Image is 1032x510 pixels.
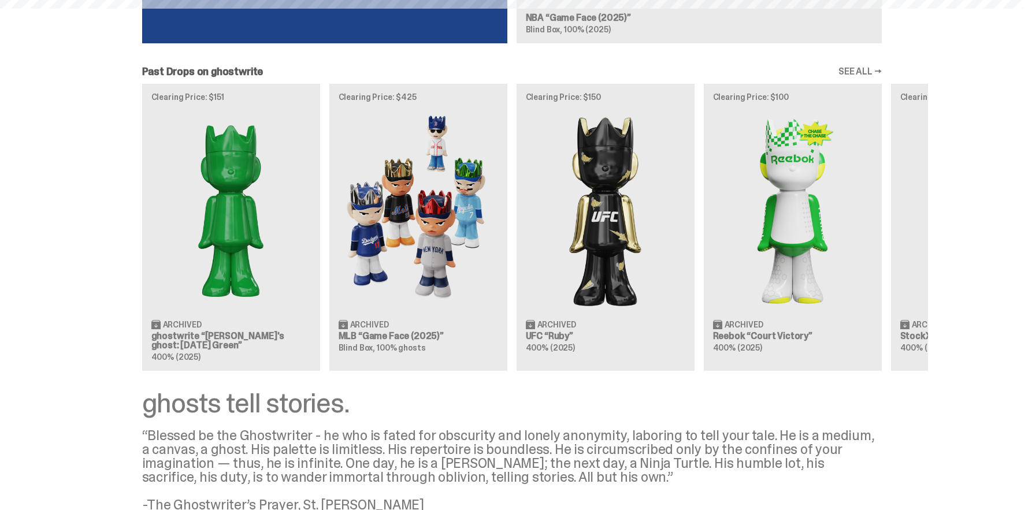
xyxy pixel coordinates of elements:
[142,389,882,417] div: ghosts tell stories.
[725,321,763,329] span: Archived
[713,110,873,310] img: Court Victory
[329,84,507,370] a: Clearing Price: $425 Game Face (2025) Archived
[912,321,951,329] span: Archived
[526,13,873,23] h3: NBA “Game Face (2025)”
[339,110,498,310] img: Game Face (2025)
[526,332,685,341] h3: UFC “Ruby”
[339,93,498,101] p: Clearing Price: $425
[537,321,576,329] span: Archived
[151,352,201,362] span: 400% (2025)
[526,343,575,353] span: 400% (2025)
[713,93,873,101] p: Clearing Price: $100
[526,110,685,310] img: Ruby
[838,67,882,76] a: SEE ALL →
[526,93,685,101] p: Clearing Price: $150
[339,343,376,353] span: Blind Box,
[151,110,311,310] img: Schrödinger's ghost: Sunday Green
[704,84,882,370] a: Clearing Price: $100 Court Victory Archived
[350,321,389,329] span: Archived
[339,332,498,341] h3: MLB “Game Face (2025)”
[526,24,563,35] span: Blind Box,
[713,332,873,341] h3: Reebok “Court Victory”
[151,93,311,101] p: Clearing Price: $151
[713,343,762,353] span: 400% (2025)
[163,321,202,329] span: Archived
[142,66,263,77] h2: Past Drops on ghostwrite
[517,84,695,370] a: Clearing Price: $150 Ruby Archived
[564,24,610,35] span: 100% (2025)
[151,332,311,350] h3: ghostwrite “[PERSON_NAME]'s ghost: [DATE] Green”
[377,343,425,353] span: 100% ghosts
[142,84,320,370] a: Clearing Price: $151 Schrödinger's ghost: Sunday Green Archived
[900,343,949,353] span: 400% (2025)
